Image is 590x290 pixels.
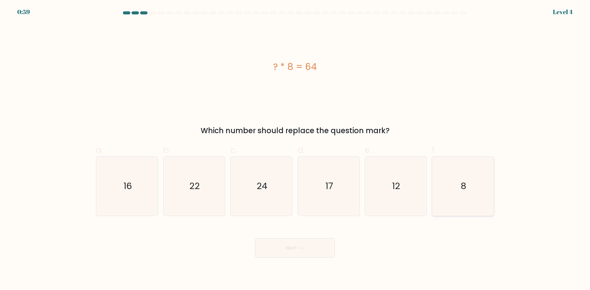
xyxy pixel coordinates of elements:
[17,7,30,17] div: 0:59
[230,144,237,156] span: c.
[163,144,171,156] span: b.
[257,180,267,192] text: 24
[255,238,335,258] button: Next
[392,180,400,192] text: 12
[461,180,466,192] text: 8
[297,144,305,156] span: d.
[190,180,200,192] text: 22
[325,180,333,192] text: 17
[124,180,132,192] text: 16
[365,144,372,156] span: e.
[432,144,436,156] span: f.
[96,144,103,156] span: a.
[100,125,490,136] div: Which number should replace the question mark?
[96,60,494,74] div: ? * 8 = 64
[553,7,573,17] div: Level 4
